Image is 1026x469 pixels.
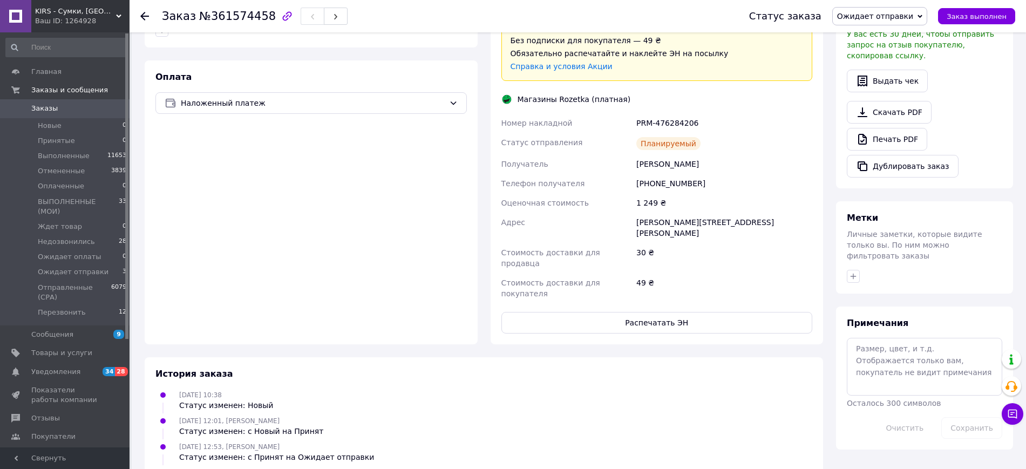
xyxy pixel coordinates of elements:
[501,138,583,147] span: Статус отправления
[155,369,233,379] span: История заказа
[123,121,126,131] span: 0
[123,267,126,277] span: 3
[123,222,126,232] span: 0
[111,166,126,176] span: 3839
[847,101,932,124] a: Скачать PDF
[847,213,878,223] span: Метки
[181,97,445,109] span: Наложенный платеж
[938,8,1015,24] button: Заказ выполнен
[179,452,374,463] div: Статус изменен: с Принят на Ожидает отправки
[119,308,126,317] span: 12
[501,218,525,227] span: Адрес
[38,151,90,161] span: Выполненные
[38,181,84,191] span: Оплаченные
[38,283,111,302] span: Отправленные (СРА)
[31,432,76,441] span: Покупатели
[511,62,613,71] a: Справка и условия Акции
[501,179,585,188] span: Телефон получателя
[847,318,908,328] span: Примечания
[103,367,115,376] span: 34
[5,38,127,57] input: Поиск
[847,155,959,178] button: Дублировать заказ
[38,222,82,232] span: Ждет товар
[501,160,548,168] span: Получатель
[111,283,126,302] span: 6079
[634,154,814,174] div: [PERSON_NAME]
[123,252,126,262] span: 0
[179,400,273,411] div: Статус изменен: Новый
[38,308,86,317] span: Перезвонить
[107,151,126,161] span: 11653
[38,252,101,262] span: Ожидает оплаты
[501,248,600,268] span: Стоимость доставки для продавца
[501,199,589,207] span: Оценочная стоимость
[31,385,100,405] span: Показатели работы компании
[179,443,280,451] span: [DATE] 12:53, [PERSON_NAME]
[847,230,982,260] span: Личные заметки, которые видите только вы. По ним можно фильтровать заказы
[634,113,814,133] div: PRM-476284206
[31,67,62,77] span: Главная
[179,426,323,437] div: Статус изменен: с Новый на Принят
[636,137,701,150] div: Планируемый
[501,119,573,127] span: Номер накладной
[501,312,813,334] button: Распечатать ЭН
[38,237,95,247] span: Недозвонились
[31,104,58,113] span: Заказы
[115,367,127,376] span: 28
[847,399,941,407] span: Осталось 300 символов
[31,367,80,377] span: Уведомления
[31,330,73,339] span: Сообщения
[38,197,119,216] span: ВЫПОЛНЕННЫЕ (МОИ)
[179,417,280,425] span: [DATE] 12:01, [PERSON_NAME]
[123,181,126,191] span: 0
[38,267,108,277] span: Ожидает отправки
[511,35,804,46] div: Без подписки для покупателя — 49 ₴
[515,94,634,105] div: Магазины Rozetka (платная)
[38,166,85,176] span: Отмененные
[119,197,126,216] span: 33
[162,10,196,23] span: Заказ
[38,136,75,146] span: Принятые
[837,12,913,21] span: Ожидает отправки
[501,278,600,298] span: Стоимость доставки для покупателя
[31,85,108,95] span: Заказы и сообщения
[119,237,126,247] span: 28
[199,10,276,23] span: №361574458
[634,243,814,273] div: 30 ₴
[1002,403,1023,425] button: Чат с покупателем
[511,48,804,59] div: Обязательно распечатайте и наклейте ЭН на посылку
[31,348,92,358] span: Товары и услуги
[634,193,814,213] div: 1 249 ₴
[35,6,116,16] span: KIRS - Сумки, рюкзаки, портфели, клатчи, наручные часы оптом и в розницу
[35,16,130,26] div: Ваш ID: 1264928
[634,213,814,243] div: [PERSON_NAME][STREET_ADDRESS][PERSON_NAME]
[123,136,126,146] span: 0
[155,72,192,82] span: Оплата
[634,174,814,193] div: [PHONE_NUMBER]
[31,413,60,423] span: Отзывы
[847,70,928,92] button: Выдать чек
[634,273,814,303] div: 49 ₴
[749,11,821,22] div: Статус заказа
[947,12,1007,21] span: Заказ выполнен
[847,128,927,151] a: Печать PDF
[140,11,149,22] div: Вернуться назад
[847,30,994,60] span: У вас есть 30 дней, чтобы отправить запрос на отзыв покупателю, скопировав ссылку.
[38,121,62,131] span: Новые
[179,391,222,399] span: [DATE] 10:38
[113,330,124,339] span: 9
